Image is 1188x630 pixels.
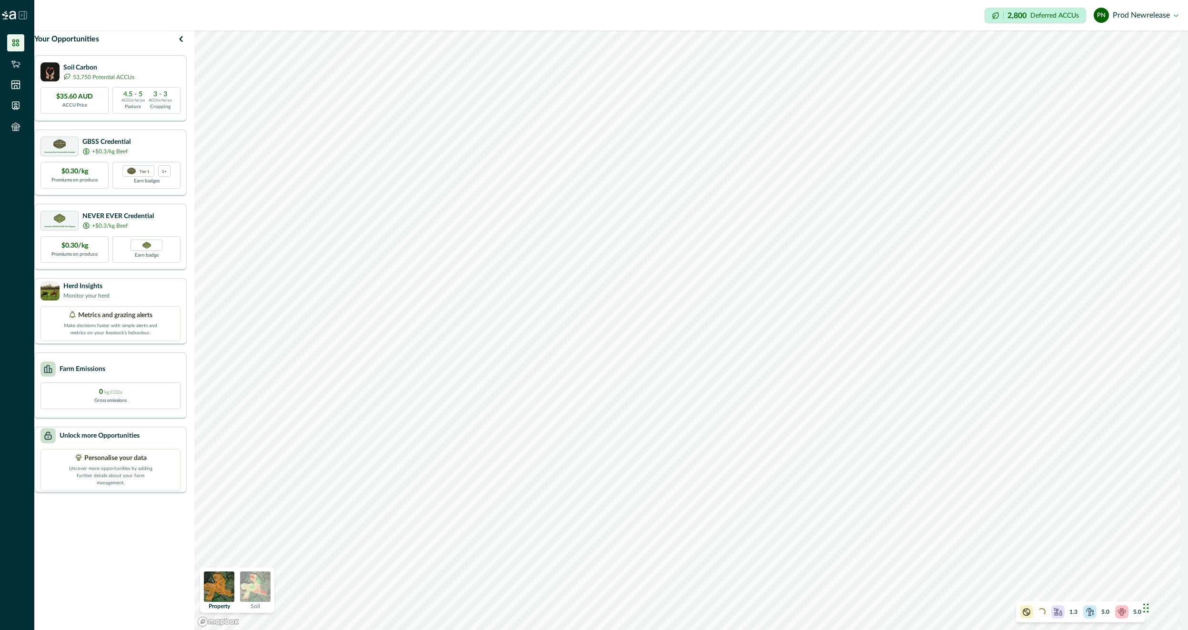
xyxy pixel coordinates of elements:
img: property preview [204,571,234,602]
span: kg CO2e [104,390,122,395]
p: 0 [99,387,122,397]
p: Farm Emissions [60,364,105,374]
p: 53,750 Potential ACCUs [73,73,134,81]
p: Gross emissions [94,397,127,404]
img: certification logo [127,168,136,174]
canvas: Map [194,30,1180,630]
p: Metrics and grazing alerts [78,310,152,320]
p: 1.3 [1069,608,1077,616]
p: Greenham NEVER EVER Beef Program [44,226,75,228]
div: more credentials avaialble [158,165,171,177]
p: 1+ [162,168,167,174]
p: 3 - 3 [153,91,167,98]
p: ACCUs/ha/pa [121,98,145,103]
p: Soil Carbon [63,63,134,73]
p: Your Opportunities [34,33,99,45]
p: Pasture [125,103,141,110]
p: Monitor your herd [63,291,110,300]
img: certification logo [54,214,66,223]
p: Greenham Beef Sustainability Standard [44,151,75,153]
img: soil preview [240,571,271,602]
p: 5.0 [1133,608,1141,616]
p: GBSS Credential [82,137,131,147]
img: Greenham NEVER EVER certification badge [142,242,151,249]
img: certification logo [53,140,66,149]
p: Unlock more Opportunities [60,431,140,441]
iframe: Chat Widget [1140,584,1188,630]
p: Uncover more opportunities by adding further details about your farm management. [63,463,158,487]
button: prod newreleaseprod newrelease [1094,4,1178,27]
p: Personalise your data [84,453,147,463]
p: Premiums on produce [51,177,98,184]
p: Earn badge [135,251,159,259]
p: Cropping [150,103,171,110]
p: Soil [251,603,260,609]
a: Mapbox logo [197,616,239,627]
p: $35.60 AUD [56,92,93,102]
p: Tier 1 [140,168,150,174]
p: Make decisions faster with simple alerts and metrics on your livestock’s behaviour. [63,320,158,337]
p: ACCU Price [62,102,87,109]
img: Logo [2,11,16,20]
p: +$0.3/kg Beef [92,147,128,156]
p: $0.30/kg [61,167,88,177]
p: 4.5 - 5 [123,91,142,98]
p: Earn badges [134,177,160,185]
p: Property [209,603,230,609]
div: Drag [1143,594,1149,622]
p: $0.30/kg [61,241,88,251]
p: Herd Insights [63,281,110,291]
p: NEVER EVER Credential [82,211,154,221]
p: +$0.3/kg Beef [92,221,128,230]
p: Premiums on produce [51,251,98,258]
p: 5.0 [1101,608,1109,616]
p: ACCUs/ha/pa [149,98,172,103]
